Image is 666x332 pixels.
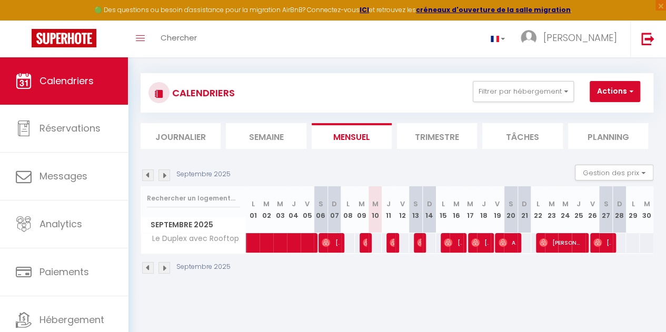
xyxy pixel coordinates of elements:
th: 04 [287,186,301,233]
span: [PERSON_NAME] [363,233,367,253]
th: 03 [273,186,287,233]
th: 18 [477,186,491,233]
abbr: S [603,199,608,209]
th: 14 [423,186,436,233]
span: [PERSON_NAME] [543,31,617,44]
p: Septembre 2025 [176,169,231,179]
span: [PERSON_NAME] [417,233,421,253]
li: Tâches [482,123,562,149]
span: [PERSON_NAME] [539,233,583,253]
li: Planning [568,123,648,149]
th: 05 [301,186,314,233]
input: Rechercher un logement... [147,189,240,208]
abbr: L [346,199,350,209]
th: 08 [341,186,355,233]
span: Analytics [39,217,82,230]
th: 29 [626,186,640,233]
abbr: S [509,199,513,209]
button: Gestion des prix [575,165,653,180]
abbr: M [277,199,283,209]
li: Mensuel [312,123,392,149]
span: [PERSON_NAME] [593,233,611,253]
img: Super Booking [32,29,96,47]
abbr: L [536,199,540,209]
li: Journalier [141,123,221,149]
span: Calendriers [39,74,94,87]
th: 02 [260,186,273,233]
span: Alexia Bagage [499,233,516,253]
span: Coralie [390,233,394,253]
th: 10 [369,186,382,233]
button: Ouvrir le widget de chat LiveChat [8,4,40,36]
img: logout [641,32,654,45]
a: ... [PERSON_NAME] [513,21,630,57]
abbr: V [495,199,500,209]
th: 16 [450,186,463,233]
a: créneaux d'ouverture de la salle migration [416,5,571,14]
th: 23 [545,186,559,233]
p: Septembre 2025 [176,262,231,272]
abbr: J [386,199,391,209]
abbr: M [549,199,555,209]
abbr: J [292,199,296,209]
abbr: S [413,199,418,209]
th: 17 [463,186,477,233]
th: 07 [327,186,341,233]
abbr: V [590,199,594,209]
abbr: V [400,199,404,209]
span: Chercher [161,32,197,43]
th: 21 [518,186,531,233]
th: 15 [436,186,450,233]
span: Messages [39,169,87,183]
abbr: M [562,199,568,209]
span: Hébergement [39,313,104,326]
li: Trimestre [397,123,477,149]
abbr: M [453,199,460,209]
span: Paiements [39,265,89,278]
th: 25 [572,186,585,233]
span: [PERSON_NAME] [471,233,489,253]
th: 28 [613,186,627,233]
abbr: L [441,199,444,209]
abbr: J [576,199,581,209]
abbr: S [319,199,323,209]
abbr: V [305,199,310,209]
th: 24 [558,186,572,233]
span: [PERSON_NAME] [444,233,461,253]
button: Actions [590,81,640,102]
abbr: L [251,199,254,209]
abbr: D [332,199,337,209]
th: 09 [355,186,369,233]
abbr: M [467,199,473,209]
span: [PERSON_NAME] [322,233,339,253]
h3: CALENDRIERS [170,81,235,105]
th: 06 [314,186,327,233]
th: 12 [395,186,409,233]
abbr: J [482,199,486,209]
abbr: D [617,199,622,209]
th: 01 [246,186,260,233]
span: Septembre 2025 [141,217,246,233]
th: 13 [409,186,423,233]
abbr: M [359,199,365,209]
abbr: M [643,199,650,209]
abbr: D [427,199,432,209]
li: Semaine [226,123,306,149]
abbr: M [372,199,378,209]
th: 26 [585,186,599,233]
th: 22 [531,186,545,233]
a: Chercher [153,21,205,57]
img: ... [521,30,536,46]
button: Filtrer par hébergement [473,81,574,102]
abbr: M [263,199,270,209]
th: 30 [640,186,653,233]
abbr: L [631,199,634,209]
span: Le Duplex avec Rooftop [143,233,242,245]
abbr: D [522,199,527,209]
th: 19 [491,186,504,233]
th: 11 [382,186,395,233]
a: ICI [360,5,369,14]
th: 27 [599,186,613,233]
